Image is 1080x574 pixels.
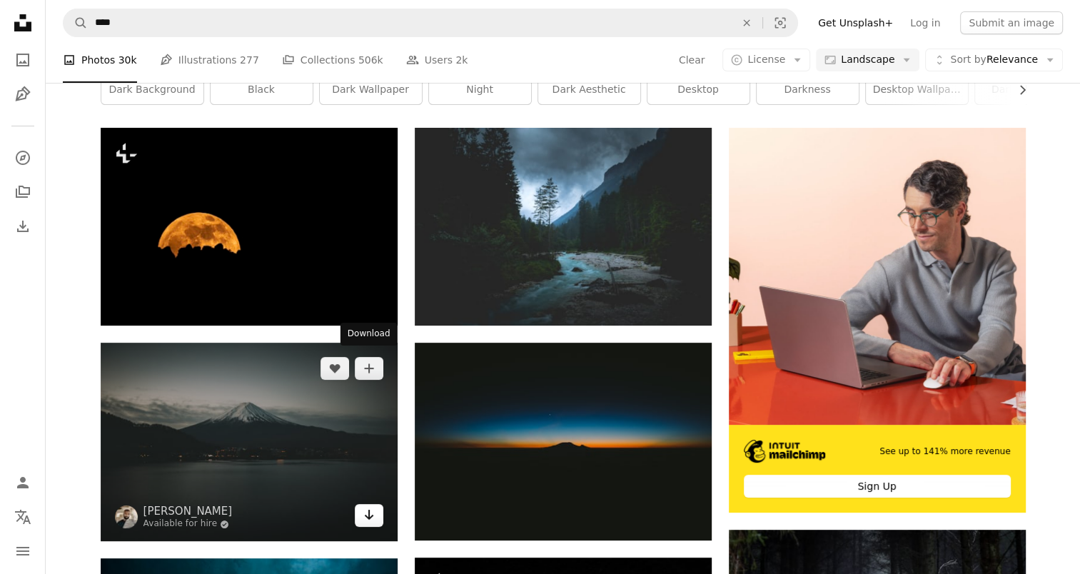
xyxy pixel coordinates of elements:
[729,128,1026,425] img: file-1722962848292-892f2e7827caimage
[975,76,1077,104] a: dark abstract
[9,46,37,74] a: Photos
[358,52,383,68] span: 506k
[950,54,986,65] span: Sort by
[744,475,1011,498] div: Sign Up
[722,49,810,71] button: License
[816,49,919,71] button: Landscape
[747,54,785,65] span: License
[455,52,468,68] span: 2k
[101,343,398,541] img: photo of mountain
[415,220,712,233] a: flowing river between tall trees
[415,435,712,448] a: silhouette of mountain
[340,323,398,346] div: Download
[9,80,37,109] a: Illustrations
[143,504,233,518] a: [PERSON_NAME]
[9,468,37,497] a: Log in / Sign up
[744,440,826,463] img: file-1690386555781-336d1949dad1image
[866,76,968,104] a: desktop wallpaper
[809,11,902,34] a: Get Unsplash+
[211,76,313,104] a: black
[415,343,712,540] img: silhouette of mountain
[101,76,203,104] a: dark background
[321,357,349,380] button: Like
[879,445,1010,458] span: See up to 141% more revenue
[678,49,706,71] button: Clear
[9,503,37,531] button: Language
[101,128,398,326] img: a full moon is seen in the dark sky
[9,212,37,241] a: Download History
[950,53,1038,67] span: Relevance
[538,76,640,104] a: dark aesthetic
[9,537,37,565] button: Menu
[757,76,859,104] a: darkness
[1009,76,1026,104] button: scroll list to the right
[9,178,37,206] a: Collections
[902,11,949,34] a: Log in
[731,9,762,36] button: Clear
[355,504,383,527] a: Download
[101,435,398,448] a: photo of mountain
[647,76,750,104] a: desktop
[143,518,233,530] a: Available for hire
[64,9,88,36] button: Search Unsplash
[355,357,383,380] button: Add to Collection
[729,128,1026,513] a: See up to 141% more revenueSign Up
[115,505,138,528] img: Go to Clay Banks's profile
[63,9,798,37] form: Find visuals sitewide
[101,220,398,233] a: a full moon is seen in the dark sky
[429,76,531,104] a: night
[841,53,894,67] span: Landscape
[9,9,37,40] a: Home — Unsplash
[320,76,422,104] a: dark wallpaper
[763,9,797,36] button: Visual search
[415,128,712,326] img: flowing river between tall trees
[9,143,37,172] a: Explore
[240,52,259,68] span: 277
[960,11,1063,34] button: Submit an image
[160,37,259,83] a: Illustrations 277
[406,37,468,83] a: Users 2k
[925,49,1063,71] button: Sort byRelevance
[282,37,383,83] a: Collections 506k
